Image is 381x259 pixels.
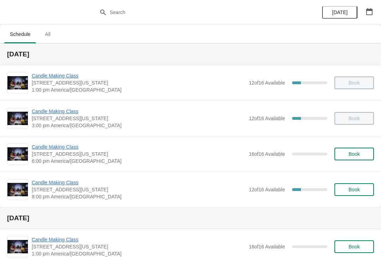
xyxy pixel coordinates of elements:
[32,115,245,122] span: [STREET_ADDRESS][US_STATE]
[249,116,285,121] span: 12 of 16 Available
[334,183,374,196] button: Book
[4,28,36,41] span: Schedule
[7,240,28,254] img: Candle Making Class | 1252 North Milwaukee Avenue, Chicago, Illinois, USA | 1:00 pm America/Chicago
[332,10,347,15] span: [DATE]
[32,86,245,93] span: 1:00 pm America/[GEOGRAPHIC_DATA]
[7,112,28,125] img: Candle Making Class | 1252 North Milwaukee Avenue, Chicago, Illinois, USA | 3:00 pm America/Chicago
[249,244,285,249] span: 16 of 16 Available
[7,215,374,222] h2: [DATE]
[32,108,245,115] span: Candle Making Class
[249,187,285,192] span: 12 of 16 Available
[7,51,374,58] h2: [DATE]
[32,179,245,186] span: Candle Making Class
[349,187,360,192] span: Book
[32,72,245,79] span: Candle Making Class
[32,193,245,200] span: 8:00 pm America/[GEOGRAPHIC_DATA]
[32,236,245,243] span: Candle Making Class
[32,243,245,250] span: [STREET_ADDRESS][US_STATE]
[7,147,28,161] img: Candle Making Class | 1252 North Milwaukee Avenue, Chicago, Illinois, USA | 6:00 pm America/Chicago
[32,186,245,193] span: [STREET_ADDRESS][US_STATE]
[349,244,360,249] span: Book
[32,122,245,129] span: 3:00 pm America/[GEOGRAPHIC_DATA]
[32,158,245,165] span: 6:00 pm America/[GEOGRAPHIC_DATA]
[322,6,357,19] button: [DATE]
[109,6,286,19] input: Search
[249,80,285,86] span: 12 of 16 Available
[7,183,28,197] img: Candle Making Class | 1252 North Milwaukee Avenue, Chicago, Illinois, USA | 8:00 pm America/Chicago
[39,28,56,41] span: All
[7,76,28,90] img: Candle Making Class | 1252 North Milwaukee Avenue, Chicago, Illinois, USA | 1:00 pm America/Chicago
[334,148,374,160] button: Book
[32,143,245,150] span: Candle Making Class
[349,151,360,157] span: Book
[334,240,374,253] button: Book
[249,151,285,157] span: 16 of 16 Available
[32,79,245,86] span: [STREET_ADDRESS][US_STATE]
[32,250,245,257] span: 1:00 pm America/[GEOGRAPHIC_DATA]
[32,150,245,158] span: [STREET_ADDRESS][US_STATE]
